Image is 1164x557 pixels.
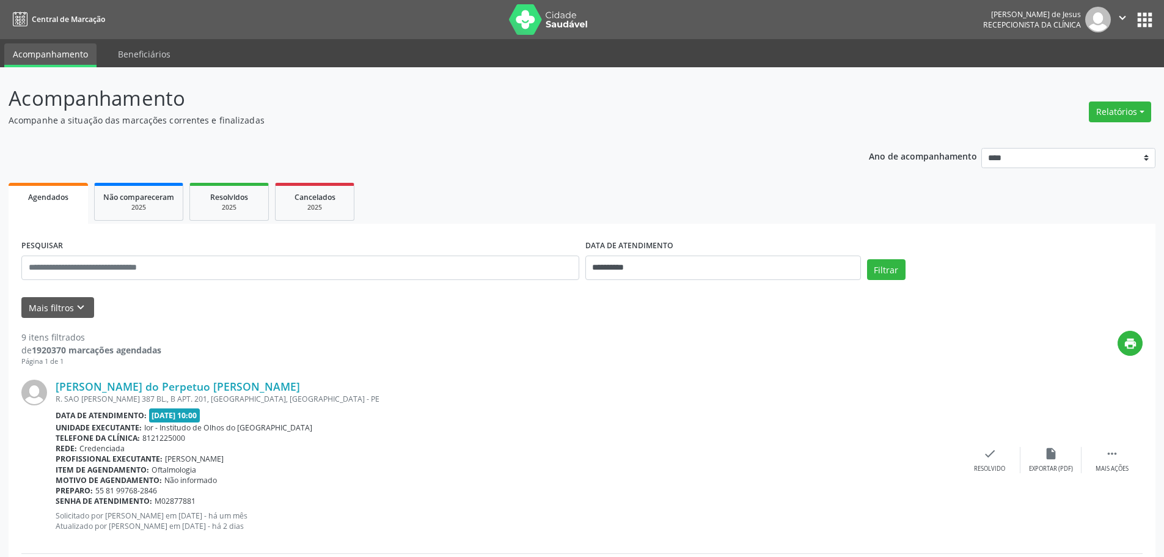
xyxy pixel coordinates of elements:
div: 2025 [284,203,345,212]
span: Oftalmologia [152,465,196,475]
div: de [21,344,161,356]
b: Preparo: [56,485,93,496]
button: Filtrar [867,259,906,280]
p: Acompanhamento [9,83,811,114]
span: Central de Marcação [32,14,105,24]
span: Não informado [164,475,217,485]
button:  [1111,7,1134,32]
b: Senha de atendimento: [56,496,152,506]
a: Central de Marcação [9,9,105,29]
img: img [21,380,47,405]
b: Unidade executante: [56,422,142,433]
a: Acompanhamento [4,43,97,67]
i: check [983,447,997,460]
b: Motivo de agendamento: [56,475,162,485]
i: insert_drive_file [1044,447,1058,460]
div: Resolvido [974,465,1005,473]
div: Página 1 de 1 [21,356,161,367]
span: Ior - Institudo de Olhos do [GEOGRAPHIC_DATA] [144,422,312,433]
b: Telefone da clínica: [56,433,140,443]
span: Cancelados [295,192,335,202]
b: Item de agendamento: [56,465,149,475]
b: Data de atendimento: [56,410,147,421]
div: 2025 [199,203,260,212]
a: [PERSON_NAME] do Perpetuo [PERSON_NAME] [56,380,300,393]
div: 9 itens filtrados [21,331,161,344]
button: print [1118,331,1143,356]
button: apps [1134,9,1155,31]
p: Acompanhe a situação das marcações correntes e finalizadas [9,114,811,127]
div: Exportar (PDF) [1029,465,1073,473]
i:  [1105,447,1119,460]
span: Recepcionista da clínica [983,20,1081,30]
span: Não compareceram [103,192,174,202]
span: Credenciada [79,443,125,454]
span: 8121225000 [142,433,185,443]
div: R. SAO [PERSON_NAME] 387 BL., B APT. 201, [GEOGRAPHIC_DATA], [GEOGRAPHIC_DATA] - PE [56,394,959,404]
span: Resolvidos [210,192,248,202]
a: Beneficiários [109,43,179,65]
span: 55 81 99768-2846 [95,485,157,496]
strong: 1920370 marcações agendadas [32,344,161,356]
button: Mais filtroskeyboard_arrow_down [21,297,94,319]
div: 2025 [103,203,174,212]
span: M02877881 [155,496,196,506]
div: Mais ações [1096,465,1129,473]
i: print [1124,337,1137,350]
label: DATA DE ATENDIMENTO [585,237,673,256]
p: Solicitado por [PERSON_NAME] em [DATE] - há um mês Atualizado por [PERSON_NAME] em [DATE] - há 2 ... [56,511,959,531]
span: [DATE] 10:00 [149,408,200,422]
span: Agendados [28,192,68,202]
i:  [1116,11,1129,24]
p: Ano de acompanhamento [869,148,977,163]
img: img [1085,7,1111,32]
button: Relatórios [1089,101,1151,122]
div: [PERSON_NAME] de Jesus [983,9,1081,20]
i: keyboard_arrow_down [74,301,87,314]
label: PESQUISAR [21,237,63,256]
b: Rede: [56,443,77,454]
span: [PERSON_NAME] [165,454,224,464]
b: Profissional executante: [56,454,163,464]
